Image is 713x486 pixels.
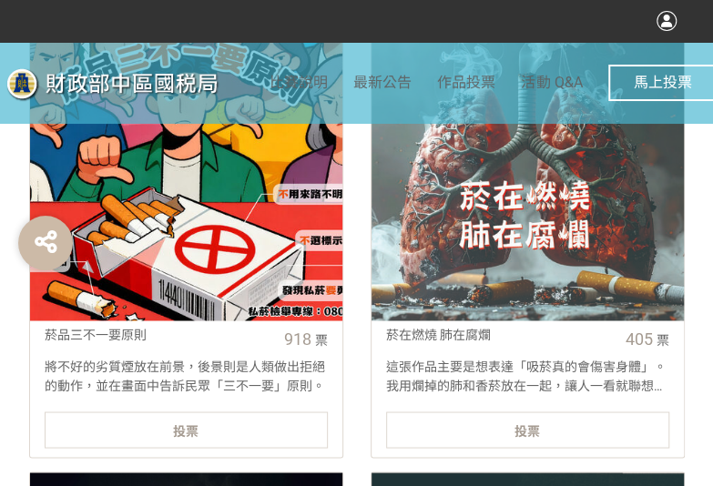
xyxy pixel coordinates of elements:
[353,42,412,124] a: 最新公告
[626,329,653,348] span: 405
[521,74,582,91] span: 活動 Q&A
[30,357,342,393] div: 將不好的劣質煙放在前景，後景則是人類做出拒絕的動作，並在畫面中告訴民眾「三不一要」原則。
[657,332,669,347] span: 票
[353,74,412,91] span: 最新公告
[514,423,540,438] span: 投票
[437,74,495,91] span: 作品投票
[45,326,271,345] div: 菸品三不一要原則
[284,329,311,348] span: 918
[371,7,685,458] a: 菸在燃燒 肺在腐爛405票這張作品主要是想表達「吸菸真的會傷害身體」。我用爛掉的肺和香菸放在一起，讓人一看就聯想到抽菸會讓肺壞掉。比起單純用文字說明，用圖像直接呈現更有衝擊感，也能讓人更快理解菸...
[29,7,343,458] a: 菸品三不一要原則918票將不好的劣質煙放在前景，後景則是人類做出拒絕的動作，並在畫面中告訴民眾「三不一要」原則。投票
[173,423,199,438] span: 投票
[372,357,684,393] div: 這張作品主要是想表達「吸菸真的會傷害身體」。我用爛掉的肺和香菸放在一起，讓人一看就聯想到抽菸會讓肺壞掉。比起單純用文字說明，用圖像直接呈現更有衝擊感，也能讓人更快理解菸害的嚴重性。希望看到這張圖...
[437,42,495,124] a: 作品投票
[521,42,582,124] a: 活動 Q&A
[269,74,327,91] span: 比賽說明
[269,42,327,124] a: 比賽說明
[634,74,692,91] span: 馬上投票
[315,332,328,347] span: 票
[386,326,613,345] div: 菸在燃燒 肺在腐爛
